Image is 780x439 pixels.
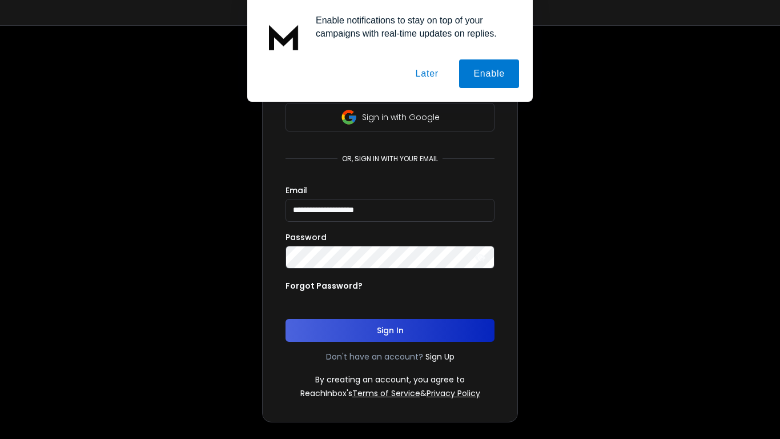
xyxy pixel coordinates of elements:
[286,280,363,292] p: Forgot Password?
[326,351,423,362] p: Don't have an account?
[459,59,519,88] button: Enable
[286,103,494,131] button: Sign in with Google
[337,154,443,163] p: or, sign in with your email
[362,111,440,123] p: Sign in with Google
[307,14,519,40] div: Enable notifications to stay on top of your campaigns with real-time updates on replies.
[427,388,480,399] a: Privacy Policy
[401,59,452,88] button: Later
[286,319,494,342] button: Sign In
[315,374,465,385] p: By creating an account, you agree to
[300,388,480,399] p: ReachInbox's &
[286,233,327,241] label: Password
[261,14,307,59] img: notification icon
[425,351,455,362] a: Sign Up
[286,186,307,194] label: Email
[352,388,420,399] a: Terms of Service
